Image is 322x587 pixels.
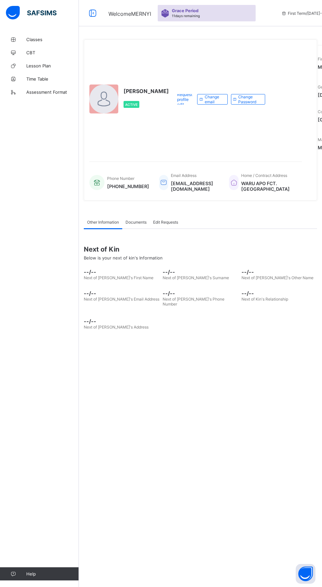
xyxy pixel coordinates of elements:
[163,297,224,306] span: Next of [PERSON_NAME]'s Phone Number
[241,269,317,275] span: --/--
[26,37,79,42] span: Classes
[84,297,159,302] span: Next of [PERSON_NAME]'s Email Address
[107,183,149,189] span: [PHONE_NUMBER]
[125,103,138,107] span: Active
[241,181,295,192] span: WARU APO FCT. [GEOGRAPHIC_DATA]
[177,92,192,107] span: Request profile edit
[172,14,200,18] span: 11 days remaining
[84,255,163,260] span: Below is your next of kin's Information
[84,290,159,297] span: --/--
[205,94,222,104] span: Change email
[163,269,238,275] span: --/--
[238,94,260,104] span: Change Password
[26,50,79,55] span: CBT
[107,176,134,181] span: Phone Number
[84,325,149,330] span: Next of [PERSON_NAME]'s Address
[153,220,178,225] span: Edit Requests
[241,297,288,302] span: Next of Kin's Relationship
[26,571,79,576] span: Help
[26,63,79,68] span: Lesson Plan
[26,76,79,82] span: Time Table
[171,181,219,192] span: [EMAIL_ADDRESS][DOMAIN_NAME]
[163,290,238,297] span: --/--
[84,318,159,325] span: --/--
[26,89,79,95] span: Assessment Format
[161,9,169,17] img: sticker-purple.71386a28dfed39d6af7621340158ba97.svg
[84,275,153,280] span: Next of [PERSON_NAME]'s First Name
[241,173,287,178] span: Home / Contract Address
[84,245,317,253] span: Next of Kin
[84,269,159,275] span: --/--
[172,8,198,13] span: Grace Period
[163,275,229,280] span: Next of [PERSON_NAME]'s Surname
[87,220,119,225] span: Other Information
[241,290,317,297] span: --/--
[126,220,147,225] span: Documents
[296,564,315,584] button: Open asap
[6,6,57,20] img: safsims
[108,11,151,17] span: Welcome MERNYI
[171,173,196,178] span: Email Address
[241,275,313,280] span: Next of [PERSON_NAME]'s Other Name
[124,88,169,94] span: [PERSON_NAME]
